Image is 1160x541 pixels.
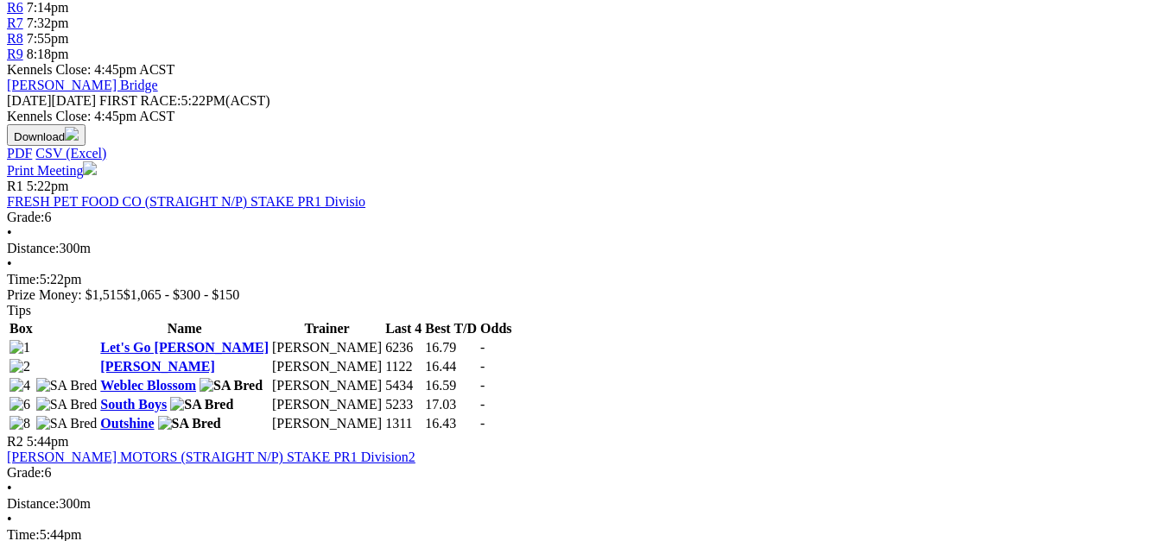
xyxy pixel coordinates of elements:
[7,481,12,495] span: •
[7,163,97,178] a: Print Meeting
[99,93,181,108] span: FIRST RACE:
[384,396,422,413] td: 5233
[124,287,240,302] span: $1,065 - $300 - $150
[7,31,23,46] a: R8
[100,397,167,412] a: South Boys
[7,256,12,271] span: •
[100,359,214,374] a: [PERSON_NAME]
[7,179,23,193] span: R1
[7,109,1153,124] div: Kennels Close: 4:45pm ACST
[271,339,383,356] td: [PERSON_NAME]
[7,194,365,209] a: FRESH PET FOOD CO (STRAIGHT N/P) STAKE PR1 Divisio
[7,225,12,240] span: •
[271,358,383,375] td: [PERSON_NAME]
[7,272,40,286] span: Time:
[424,415,478,432] td: 16.43
[7,496,59,511] span: Distance:
[100,378,196,393] a: Weblec Blossom
[99,320,269,337] th: Name
[384,339,422,356] td: 6236
[7,450,415,464] a: [PERSON_NAME] MOTORS (STRAIGHT N/P) STAKE PR1 Division2
[158,416,221,431] img: SA Bred
[83,161,97,175] img: printer.svg
[7,434,23,449] span: R2
[7,303,31,318] span: Tips
[7,93,52,108] span: [DATE]
[36,378,98,393] img: SA Bred
[384,377,422,394] td: 5434
[7,47,23,61] a: R9
[424,320,478,337] th: Best T/D
[10,397,30,412] img: 6
[27,47,69,61] span: 8:18pm
[100,416,154,431] a: Outshine
[7,272,1153,287] div: 5:22pm
[27,31,69,46] span: 7:55pm
[480,359,485,374] span: -
[480,416,485,431] span: -
[7,78,158,92] a: [PERSON_NAME] Bridge
[27,16,69,30] span: 7:32pm
[27,179,69,193] span: 5:22pm
[7,93,96,108] span: [DATE]
[65,127,79,141] img: download.svg
[7,16,23,30] a: R7
[200,378,263,393] img: SA Bred
[7,210,45,224] span: Grade:
[7,62,174,77] span: Kennels Close: 4:45pm ACST
[7,287,1153,303] div: Prize Money: $1,515
[271,320,383,337] th: Trainer
[35,146,106,160] a: CSV (Excel)
[36,416,98,431] img: SA Bred
[10,378,30,393] img: 4
[424,339,478,356] td: 16.79
[10,359,30,374] img: 2
[384,358,422,375] td: 1122
[99,93,270,108] span: 5:22PM(ACST)
[480,340,485,355] span: -
[384,415,422,432] td: 1311
[7,465,45,480] span: Grade:
[27,434,69,449] span: 5:44pm
[271,377,383,394] td: [PERSON_NAME]
[7,241,59,255] span: Distance:
[384,320,422,337] th: Last 4
[480,378,485,393] span: -
[7,512,12,526] span: •
[170,397,233,412] img: SA Bred
[7,146,32,160] a: PDF
[7,465,1153,481] div: 6
[424,377,478,394] td: 16.59
[479,320,512,337] th: Odds
[36,397,98,412] img: SA Bred
[480,397,485,412] span: -
[7,146,1153,161] div: Download
[271,415,383,432] td: [PERSON_NAME]
[424,358,478,375] td: 16.44
[100,340,269,355] a: Let's Go [PERSON_NAME]
[7,124,86,146] button: Download
[7,496,1153,512] div: 300m
[7,241,1153,256] div: 300m
[7,210,1153,225] div: 6
[271,396,383,413] td: [PERSON_NAME]
[10,340,30,355] img: 1
[10,416,30,431] img: 8
[10,321,33,336] span: Box
[424,396,478,413] td: 17.03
